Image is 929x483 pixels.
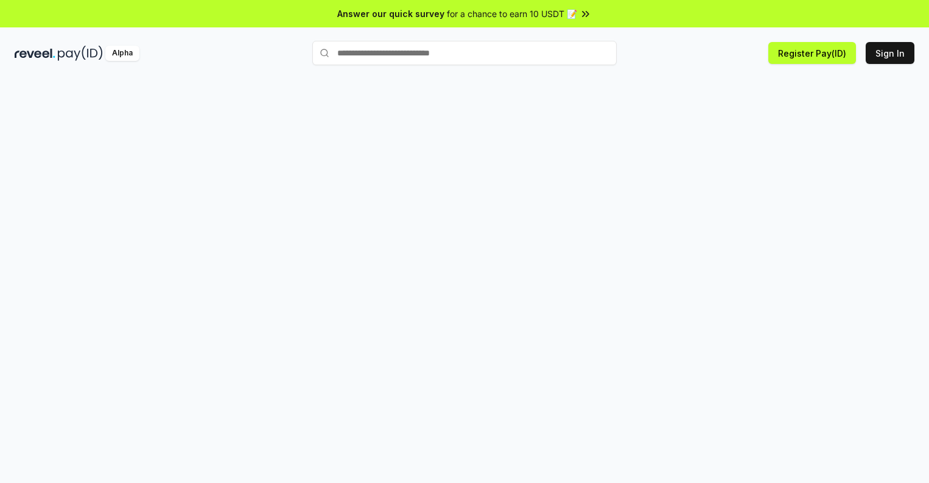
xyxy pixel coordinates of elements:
[866,42,914,64] button: Sign In
[105,46,139,61] div: Alpha
[337,7,444,20] span: Answer our quick survey
[447,7,577,20] span: for a chance to earn 10 USDT 📝
[15,46,55,61] img: reveel_dark
[58,46,103,61] img: pay_id
[768,42,856,64] button: Register Pay(ID)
